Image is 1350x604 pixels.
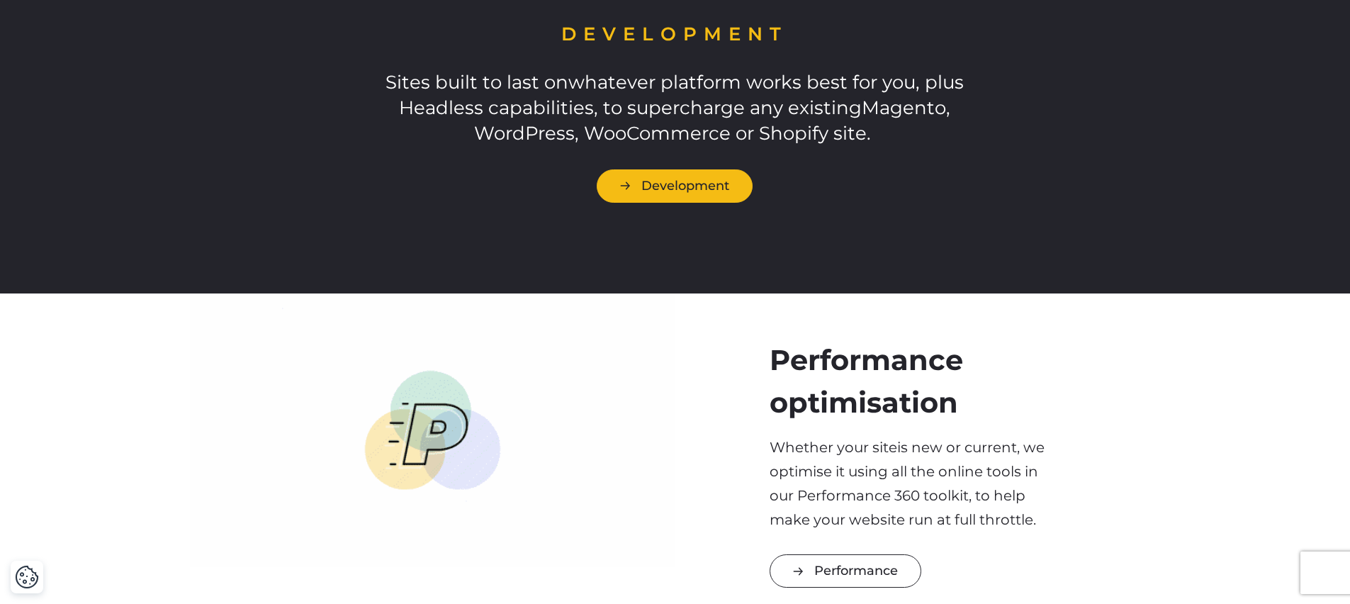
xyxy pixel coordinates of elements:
button: Cookie Settings [15,565,39,589]
span: whatever platform works best for you, plus Headless capabilities, to supercharge any existing [399,71,964,119]
span: Whether your site [770,439,897,456]
span: i [897,439,901,456]
span: Development [561,23,788,45]
img: Revisit consent button [15,565,39,589]
img: performance-service-icon [190,293,675,567]
span: Magento, WordPress, WooCommerce or Shopify site. [474,96,951,145]
a: Development [597,169,753,203]
a: Performance [770,554,921,588]
span: s new or current, we optimise it using all the online tools in our Performance 360 toolkit, to he... [770,439,1045,528]
h2: Performance optimisation [770,339,1066,424]
span: Sites built to last on [386,71,568,94]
